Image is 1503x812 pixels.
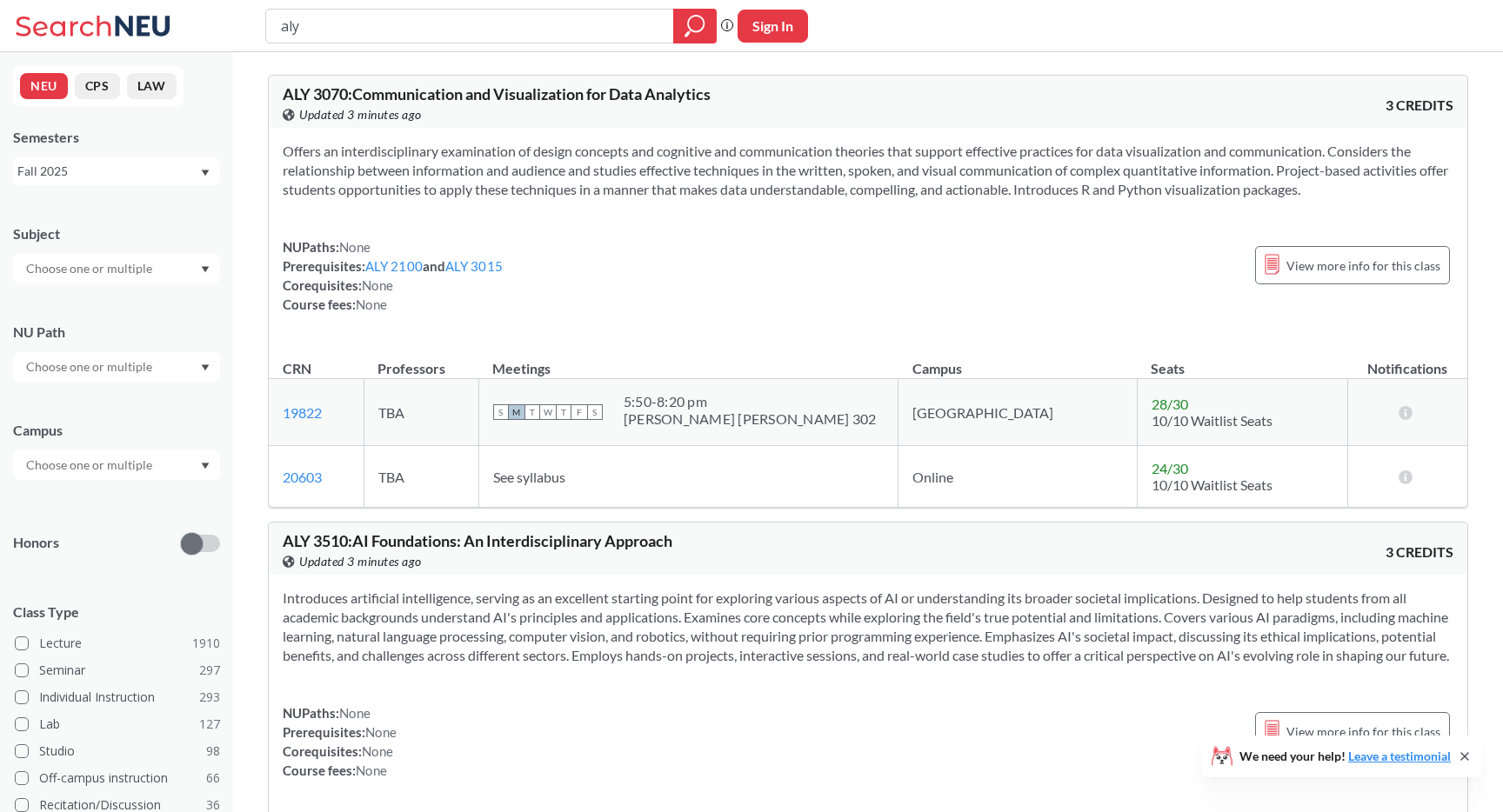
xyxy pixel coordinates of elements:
span: W [540,404,556,420]
span: 28 / 30 [1152,396,1188,412]
span: None [365,724,397,740]
span: 10/10 Waitlist Seats [1152,476,1273,493]
th: Meetings [478,342,898,379]
th: Notifications [1347,342,1467,379]
svg: magnifying glass [685,14,705,38]
div: Dropdown arrow [13,352,220,382]
span: We need your help! [1239,750,1451,762]
span: Updated 3 minutes ago [299,552,422,571]
div: CRN [283,359,311,378]
a: 19822 [283,404,322,421]
span: 127 [199,715,220,734]
div: Semesters [13,128,220,147]
div: Fall 2025 [17,162,199,181]
button: LAW [127,73,177,99]
span: S [493,404,509,420]
span: F [571,404,587,420]
a: 20603 [283,469,322,485]
a: ALY 3015 [445,258,503,274]
button: Sign In [738,10,808,43]
span: M [509,404,524,420]
div: NU Path [13,323,220,342]
div: [PERSON_NAME] [PERSON_NAME] 302 [624,410,877,428]
span: 98 [206,742,220,761]
span: 3 CREDITS [1386,542,1453,562]
span: None [362,743,393,759]
span: ALY 3070 : Communication and Visualization for Data Analytics [283,84,711,103]
svg: Dropdown arrow [201,364,210,371]
span: View more info for this class [1286,255,1440,276]
label: Seminar [15,659,220,682]
span: 10/10 Waitlist Seats [1152,412,1273,429]
div: Dropdown arrow [13,254,220,283]
section: Introduces artificial intelligence, serving as an excellent starting point for exploring various ... [283,589,1453,665]
td: [GEOGRAPHIC_DATA] [898,379,1137,446]
label: Lab [15,713,220,735]
td: TBA [364,379,478,446]
div: Subject [13,224,220,243]
div: Campus [13,421,220,440]
input: Class, professor, course number, "phrase" [279,11,661,41]
span: View more info for this class [1286,721,1440,742]
input: Choose one or multiple [17,356,164,377]
span: None [339,239,371,255]
span: 1910 [192,634,220,653]
svg: Dropdown arrow [201,463,210,469]
th: Seats [1137,342,1347,379]
span: T [556,404,571,420]
span: 24 / 30 [1152,460,1188,476]
input: Choose one or multiple [17,258,164,279]
svg: Dropdown arrow [201,266,210,273]
button: CPS [75,73,120,99]
td: Online [898,446,1137,508]
span: None [356,762,387,778]
span: S [587,404,603,420]
div: NUPaths: Prerequisites: and Corequisites: Course fees: [283,237,503,314]
th: Campus [898,342,1137,379]
a: ALY 2100 [365,258,423,274]
span: None [356,296,387,312]
label: Lecture [15,632,220,655]
input: Choose one or multiple [17,455,164,476]
label: Off-campus instruction [15,767,220,789]
svg: Dropdown arrow [201,170,210,176]
span: 3 CREDITS [1386,96,1453,115]
a: Leave a testimonial [1348,749,1451,763]
section: Offers an interdisciplinary examination of design concepts and cognitive and communication theori... [283,142,1453,199]
span: Updated 3 minutes ago [299,105,422,124]
span: See syllabus [493,469,565,485]
div: magnifying glass [673,9,717,43]
div: NUPaths: Prerequisites: Corequisites: Course fees: [283,703,397,780]
span: ALY 3510 : AI Foundations: An Interdisciplinary Approach [283,531,672,550]
span: None [362,277,393,293]
label: Individual Instruction [15,686,220,709]
span: None [339,705,371,721]
p: Honors [13,533,59,553]
span: T [524,404,540,420]
div: 5:50 - 8:20 pm [624,393,877,410]
label: Studio [15,740,220,762]
span: 66 [206,769,220,788]
th: Professors [364,342,478,379]
span: Class Type [13,602,220,622]
div: Fall 2025Dropdown arrow [13,157,220,185]
span: 297 [199,661,220,680]
button: NEU [20,73,68,99]
span: 293 [199,688,220,707]
div: Dropdown arrow [13,450,220,480]
td: TBA [364,446,478,508]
